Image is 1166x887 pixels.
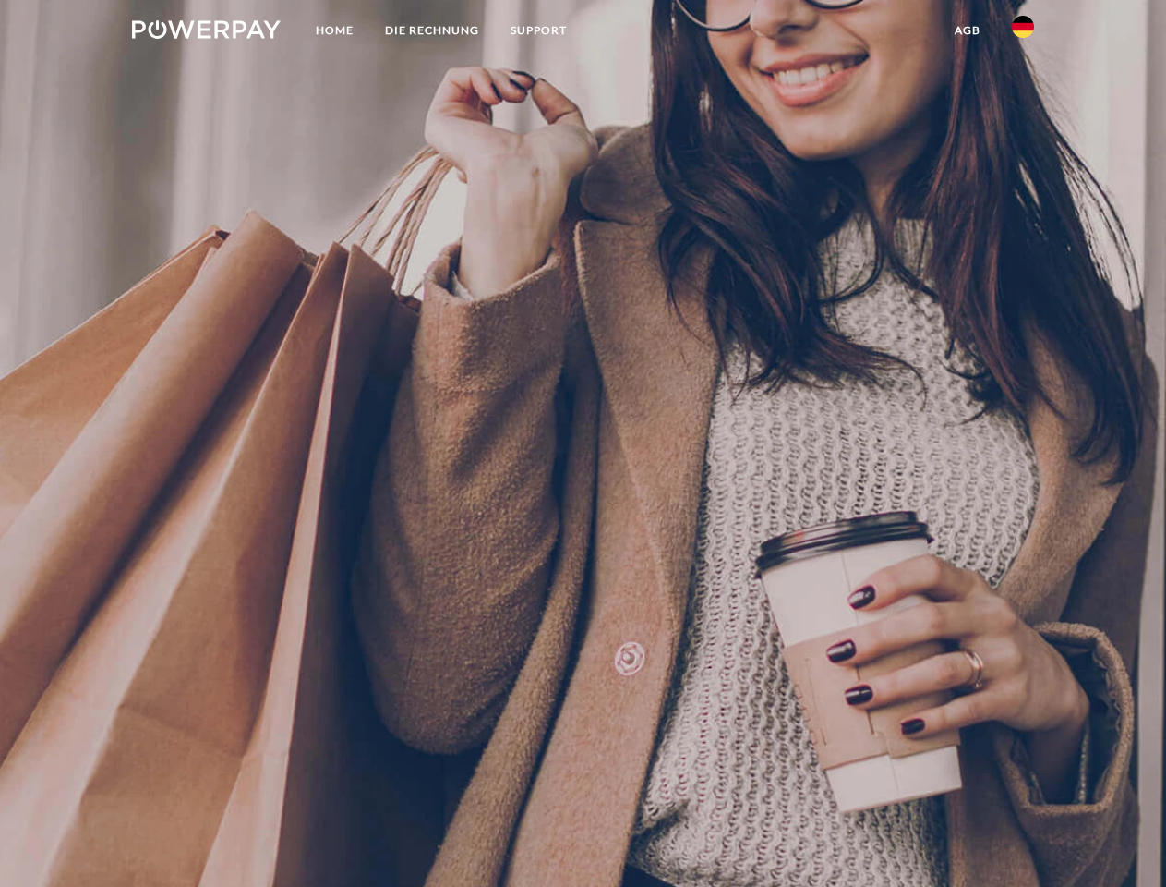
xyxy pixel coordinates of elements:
[939,14,996,47] a: agb
[132,20,281,39] img: logo-powerpay-white.svg
[300,14,369,47] a: Home
[369,14,495,47] a: DIE RECHNUNG
[495,14,583,47] a: SUPPORT
[1012,16,1034,38] img: de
